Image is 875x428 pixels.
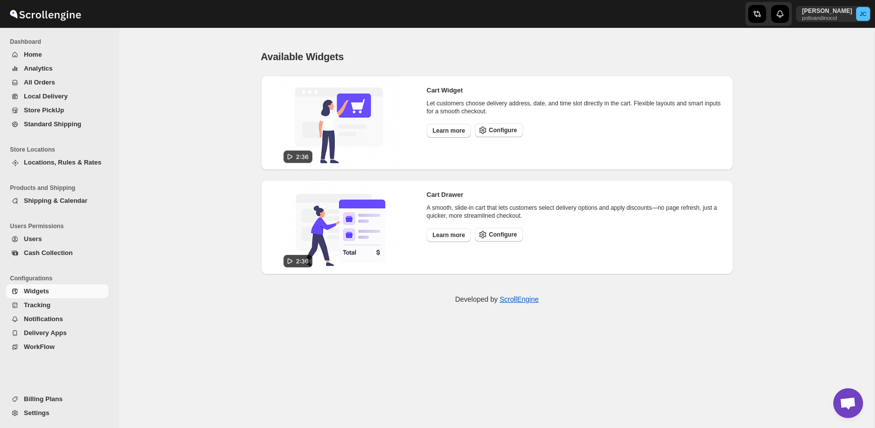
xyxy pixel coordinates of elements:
span: Products and Shipping [10,184,112,192]
span: Learn more [433,231,465,239]
p: [PERSON_NAME] [802,7,852,15]
span: Analytics [24,65,53,72]
button: Home [6,48,108,62]
span: Billing Plans [24,395,63,403]
button: Configure [475,228,523,242]
span: Available Widgets [261,51,344,62]
span: Shipping & Calendar [24,197,87,204]
span: Local Delivery [24,92,68,100]
button: Settings [6,406,108,420]
button: Learn more [427,124,471,138]
button: Shipping & Calendar [6,194,108,208]
img: 01 [276,180,401,274]
span: Store PickUp [24,106,64,114]
span: Store Locations [10,146,112,154]
img: 00 [276,76,401,170]
span: Locations, Rules & Rates [24,159,101,166]
button: Widgets [6,284,108,298]
span: Dashboard [10,38,112,46]
span: WorkFlow [24,343,55,350]
button: Users [6,232,108,246]
button: Tracking [6,298,108,312]
span: Tracking [24,301,50,309]
span: Learn more [433,127,465,135]
button: Learn more [427,228,471,242]
span: Users [24,235,42,243]
span: Configure [489,231,517,239]
p: Let customers choose delivery address, date, and time slot directly in the cart. Flexible layouts... [427,99,723,115]
span: All Orders [24,79,55,86]
h2: Cart Widget [427,86,463,95]
button: User menu [796,6,871,22]
button: Delivery Apps [6,326,108,340]
p: A smooth, slide-in cart that lets customers select delivery options and apply discounts—no page r... [427,204,723,220]
span: Cash Collection [24,249,73,257]
p: Developed by [455,294,538,304]
span: Standard Shipping [24,120,82,128]
button: Analytics [6,62,108,76]
button: Billing Plans [6,392,108,406]
a: ScrollEngine [500,295,539,303]
h2: Cart Drawer [427,190,463,200]
span: Configurations [10,274,112,282]
button: Configure [475,123,523,137]
button: All Orders [6,76,108,89]
span: Home [24,51,42,58]
a: Open chat [833,388,863,418]
span: Notifications [24,315,63,323]
span: Widgets [24,287,49,295]
img: ScrollEngine [8,1,83,26]
button: Notifications [6,312,108,326]
span: Settings [24,409,49,417]
p: polloandinocol [802,15,852,21]
button: Locations, Rules & Rates [6,156,108,170]
text: JC [860,11,867,17]
span: Users Permissions [10,222,112,230]
button: WorkFlow [6,340,108,354]
button: Cash Collection [6,246,108,260]
span: Juan Carrillo [856,7,870,21]
span: Delivery Apps [24,329,67,337]
span: Configure [489,126,517,134]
